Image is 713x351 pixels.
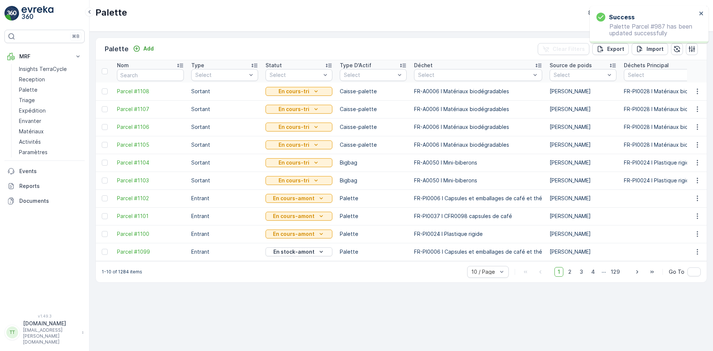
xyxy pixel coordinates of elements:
p: Clear Filters [553,45,585,53]
p: En cours-tri [279,123,309,131]
p: En cours-tri [279,177,309,184]
input: Search [117,69,184,81]
div: Toggle Row Selected [102,249,108,255]
td: Entrant [188,243,262,261]
td: Palette [336,207,410,225]
div: TT [6,326,18,338]
button: En cours-amont [266,212,332,221]
a: Activités [16,137,85,147]
h3: Success [609,13,635,22]
span: 4 [588,267,598,277]
button: En cours-tri [266,176,332,185]
p: En cours-amont [273,195,315,202]
p: MRF [19,53,70,60]
p: 1-10 of 1284 items [102,269,142,275]
td: FR-A0006 I Matériaux biodégradables [410,100,546,118]
td: Caisse-palette [336,136,410,154]
td: [PERSON_NAME] [546,154,620,172]
button: En cours-tri [266,140,332,149]
p: En cours-tri [279,159,309,166]
button: TT[DOMAIN_NAME][EMAIL_ADDRESS][PERSON_NAME][DOMAIN_NAME] [4,320,85,345]
td: Sortant [188,118,262,136]
a: Parcel #1100 [117,230,184,238]
td: [PERSON_NAME] [546,207,620,225]
td: FR-A0006 I Matériaux biodégradables [410,136,546,154]
p: Envanter [19,117,41,125]
td: [PERSON_NAME] [546,243,620,261]
span: 129 [608,267,623,277]
a: Reports [4,179,85,194]
p: Palette [95,7,127,19]
button: close [699,10,704,17]
p: ⌘B [72,33,79,39]
div: Toggle Row Selected [102,88,108,94]
div: Toggle Row Selected [102,178,108,183]
span: v 1.49.3 [4,314,85,318]
td: Caisse-palette [336,118,410,136]
a: Parcel #1103 [117,177,184,184]
a: Parcel #1104 [117,159,184,166]
td: FR-PI0006 I Capsules et emballages de café et thé [410,189,546,207]
a: Insights TerraCycle [16,64,85,74]
img: logo [4,6,19,21]
p: Matériaux [19,128,44,135]
button: En cours-tri [266,123,332,131]
button: Export [592,43,629,55]
p: Palette [19,86,38,94]
td: [PERSON_NAME] [546,136,620,154]
a: Events [4,164,85,179]
span: 3 [576,267,586,277]
a: Paramètres [16,147,85,157]
p: En stock-amont [273,248,315,256]
span: Go To [669,268,684,276]
td: FR-PI0037 I CFR0098 capsules de café [410,207,546,225]
button: En cours-tri [266,158,332,167]
p: Select [344,71,395,79]
td: [PERSON_NAME] [546,172,620,189]
p: Source de poids [550,62,592,69]
p: Import [647,45,664,53]
p: [DOMAIN_NAME] [23,320,78,327]
td: FR-PI0006 I Capsules et emballages de café et thé [410,243,546,261]
p: Nom [117,62,129,69]
p: Activités [19,138,41,146]
td: [PERSON_NAME] [546,100,620,118]
span: 2 [565,267,575,277]
p: Select [418,71,531,79]
a: Matériaux [16,126,85,137]
div: Toggle Row Selected [102,195,108,201]
div: Toggle Row Selected [102,160,108,166]
button: En stock-amont [266,247,332,256]
p: En cours-tri [279,88,309,95]
p: En cours-tri [279,141,309,149]
a: Parcel #1107 [117,105,184,113]
div: Toggle Row Selected [102,213,108,219]
td: Palette [336,225,410,243]
button: Clear Filters [538,43,589,55]
button: En cours-tri [266,87,332,96]
div: Toggle Row Selected [102,106,108,112]
a: Parcel #1106 [117,123,184,131]
p: Paramètres [19,149,48,156]
a: Parcel #1105 [117,141,184,149]
p: En cours-amont [273,212,315,220]
img: logo_light-DOdMpM7g.png [22,6,53,21]
p: Select [628,71,708,79]
a: Parcel #1101 [117,212,184,220]
a: Parcel #1099 [117,248,184,256]
td: [PERSON_NAME] [546,82,620,100]
p: Export [607,45,624,53]
a: Documents [4,194,85,208]
td: FR-A0050 I Mini-biberons [410,172,546,189]
div: Toggle Row Selected [102,231,108,237]
a: Parcel #1102 [117,195,184,202]
td: FR-A0050 I Mini-biberons [410,154,546,172]
button: En cours-amont [266,194,332,203]
p: Select [554,71,605,79]
td: Entrant [188,207,262,225]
